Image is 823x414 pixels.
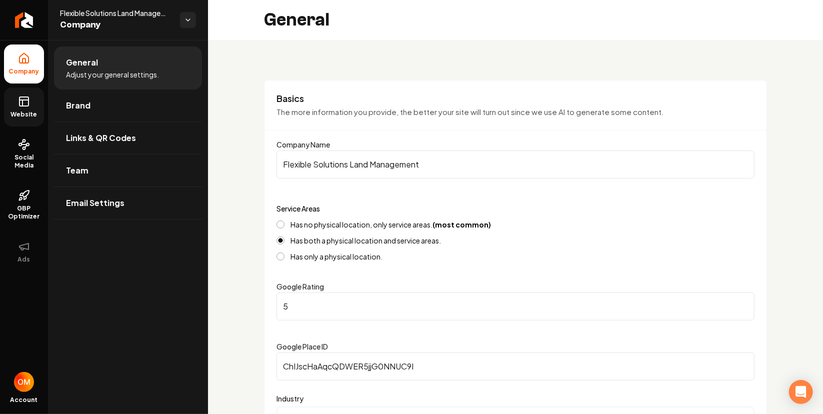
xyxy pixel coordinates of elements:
label: Google Rating [276,282,324,291]
label: Has only a physical location. [290,253,382,260]
h2: General [264,10,329,30]
a: Links & QR Codes [54,122,202,154]
button: Ads [4,232,44,271]
strong: (most common) [432,220,491,229]
label: Has both a physical location and service areas. [290,237,441,244]
span: General [66,56,98,68]
span: Adjust your general settings. [66,69,159,79]
input: Company Name [276,150,754,178]
span: GBP Optimizer [4,204,44,220]
span: Ads [14,255,34,263]
a: GBP Optimizer [4,181,44,228]
input: Google Place ID [276,352,754,380]
a: Social Media [4,130,44,177]
div: Open Intercom Messenger [789,380,813,404]
a: Website [4,87,44,126]
span: Company [60,18,172,32]
h3: Basics [276,92,754,104]
span: Website [7,110,41,118]
label: Google Place ID [276,342,328,351]
span: Brand [66,99,90,111]
a: Team [54,154,202,186]
span: Links & QR Codes [66,132,136,144]
span: Team [66,164,88,176]
span: Flexible Solutions Land Management [60,8,172,18]
img: Omar Molai [14,372,34,392]
label: Has no physical location, only service areas. [290,221,491,228]
span: Company [5,67,43,75]
span: Account [10,396,38,404]
span: Email Settings [66,197,124,209]
a: Brand [54,89,202,121]
span: Social Media [4,153,44,169]
p: The more information you provide, the better your site will turn out since we use AI to generate ... [276,106,754,118]
a: Email Settings [54,187,202,219]
label: Service Areas [276,204,320,213]
input: Google Rating [276,292,754,320]
img: Rebolt Logo [15,12,33,28]
label: Industry [276,392,754,404]
button: Open user button [14,372,34,392]
label: Company Name [276,140,330,149]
